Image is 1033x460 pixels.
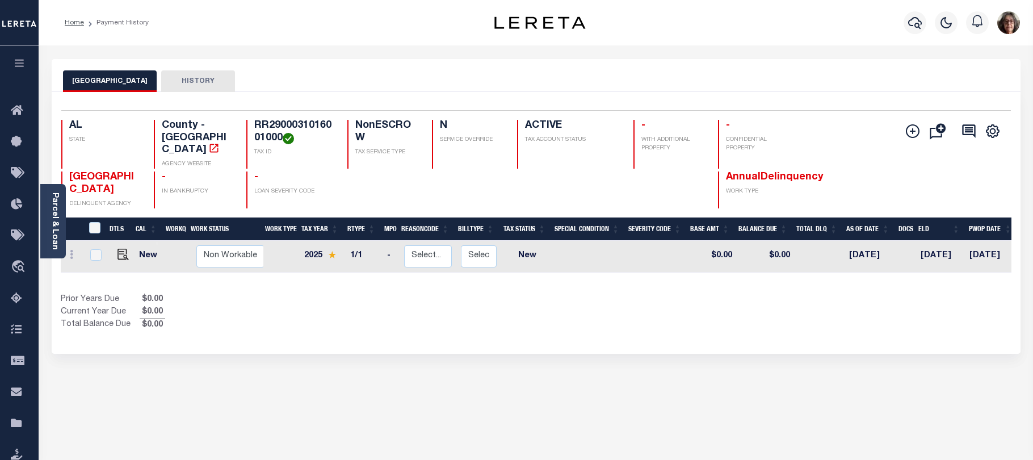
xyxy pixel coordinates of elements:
p: DELINQUENT AGENCY [69,200,140,208]
th: Special Condition: activate to sort column ascending [550,218,624,241]
th: Tax Year: activate to sort column ascending [297,218,343,241]
th: As of Date: activate to sort column ascending [842,218,894,241]
th: Total DLQ: activate to sort column ascending [792,218,842,241]
th: Docs [894,218,914,241]
span: - [254,172,258,182]
td: Total Balance Due [61,319,140,331]
img: logo-dark.svg [494,16,585,29]
th: CAL: activate to sort column ascending [131,218,161,241]
span: AnnualDelinquency [726,172,824,182]
th: Balance Due: activate to sort column ascending [734,218,792,241]
p: TAX SERVICE TYPE [355,148,418,157]
th: BillType: activate to sort column ascending [453,218,498,241]
a: Home [65,19,84,26]
a: Parcel & Loan [51,193,58,250]
button: [GEOGRAPHIC_DATA] [63,70,157,92]
th: Base Amt: activate to sort column ascending [686,218,734,241]
p: LOAN SEVERITY CODE [254,187,333,196]
span: $0.00 [140,319,165,332]
td: [DATE] [916,241,964,273]
span: - [162,172,166,182]
p: SERVICE OVERRIDE [440,136,503,144]
h4: NonESCROW [355,120,418,144]
td: [DATE] [845,241,897,273]
td: [DATE] [965,241,1017,273]
td: $0.00 [688,241,737,273]
h4: RR2900031016001000 [254,120,333,144]
th: Work Status [186,218,263,241]
button: HISTORY [161,70,235,92]
h4: ACTIVE [525,120,620,132]
th: Work Type [261,218,297,241]
th: ELD: activate to sort column ascending [914,218,964,241]
p: IN BANKRUPTCY [162,187,233,196]
span: - [726,120,730,131]
th: PWOP Date: activate to sort column ascending [964,218,1017,241]
td: $0.00 [737,241,795,273]
th: &nbsp; [82,218,106,241]
td: 2025 [300,241,346,273]
span: [GEOGRAPHIC_DATA] [69,172,134,195]
i: travel_explore [11,260,29,275]
li: Payment History [84,18,149,28]
p: WITH ADDITIONAL PROPERTY [641,136,704,153]
img: Star.svg [328,251,336,258]
h4: County - [GEOGRAPHIC_DATA] [162,120,233,157]
p: STATE [69,136,140,144]
td: New [501,241,553,273]
td: Prior Years Due [61,294,140,306]
th: ReasonCode: activate to sort column ascending [397,218,453,241]
th: Severity Code: activate to sort column ascending [624,218,686,241]
p: TAX ACCOUNT STATUS [525,136,620,144]
span: - [641,120,645,131]
td: Current Year Due [61,306,140,319]
p: AGENCY WEBSITE [162,160,233,169]
p: TAX ID [254,148,333,157]
th: &nbsp;&nbsp;&nbsp;&nbsp;&nbsp;&nbsp;&nbsp;&nbsp;&nbsp;&nbsp; [61,218,82,241]
th: WorkQ [161,218,186,241]
h4: N [440,120,503,132]
td: New [135,241,166,273]
p: CONFIDENTIAL PROPERTY [726,136,797,153]
th: Tax Status: activate to sort column ascending [498,218,550,241]
th: DTLS [105,218,131,241]
h4: AL [69,120,140,132]
span: $0.00 [140,306,165,319]
th: RType: activate to sort column ascending [343,218,380,241]
p: WORK TYPE [726,187,797,196]
td: - [383,241,400,273]
th: MPO [380,218,397,241]
span: $0.00 [140,294,165,306]
td: 1/1 [346,241,383,273]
